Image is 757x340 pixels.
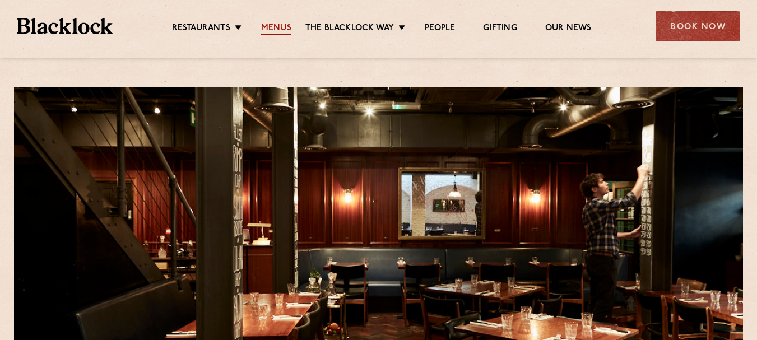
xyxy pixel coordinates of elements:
a: Restaurants [172,23,230,35]
a: Menus [261,23,291,35]
a: People [425,23,455,35]
img: BL_Textured_Logo-footer-cropped.svg [17,18,113,34]
a: Our News [545,23,592,35]
a: The Blacklock Way [305,23,394,35]
div: Book Now [656,11,740,41]
a: Gifting [483,23,517,35]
